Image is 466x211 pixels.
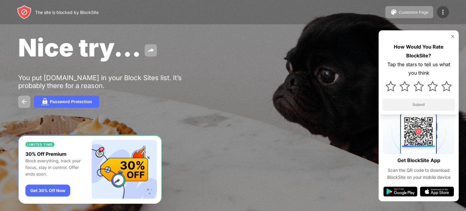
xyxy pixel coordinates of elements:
[390,9,397,16] img: pallet.svg
[383,167,454,181] div: Scan the QR code to download BlockSite on your mobile device
[439,9,447,16] img: menu-icon.svg
[414,81,424,91] img: star.svg
[400,81,410,91] img: star.svg
[385,6,433,18] button: Customize Page
[34,96,99,108] button: Password Protection
[420,187,454,196] img: app-store.svg
[383,187,417,196] img: google-play.svg
[21,98,28,105] img: back.svg
[450,34,455,39] img: rate-us-close.svg
[41,98,49,105] img: password.svg
[382,99,455,111] button: Submit
[399,10,428,15] div: Customize Page
[18,74,206,90] div: You put [DOMAIN_NAME] in your Block Sites list. It’s probably there for a reason.
[427,81,438,91] img: star.svg
[441,81,452,91] img: star.svg
[382,43,455,60] div: How Would You Rate BlockSite?
[35,10,99,15] div: The site is blocked by BlockSite
[386,81,396,91] img: star.svg
[397,156,440,165] div: Get BlockSite App
[147,47,154,54] img: share.svg
[50,99,92,104] div: Password Protection
[18,134,162,204] iframe: Banner
[17,5,32,19] img: header-logo.svg
[382,60,455,78] div: Tap the stars to tell us what you think
[18,33,141,62] span: Nice try...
